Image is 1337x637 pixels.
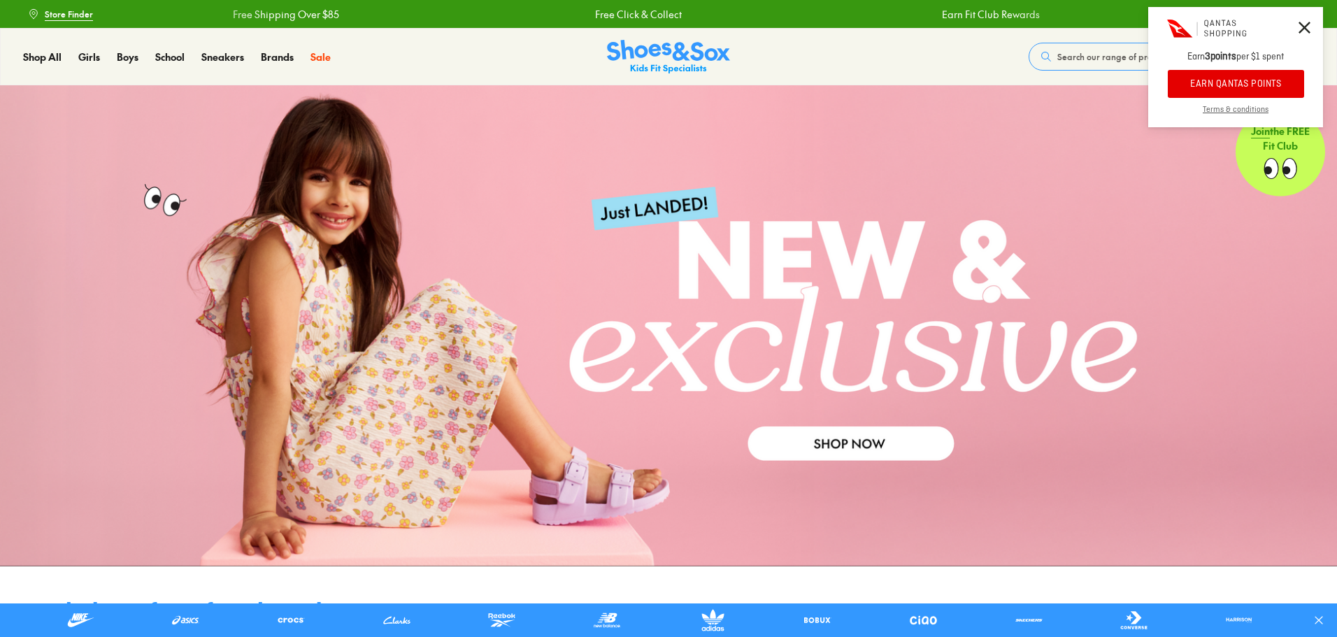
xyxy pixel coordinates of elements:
[23,50,62,64] a: Shop All
[1029,43,1230,71] button: Search our range of products
[1148,50,1323,70] p: Earn per $1 spent
[607,40,730,74] a: Shoes & Sox
[592,7,678,22] a: Free Click & Collect
[78,50,100,64] a: Girls
[28,1,93,27] a: Store Finder
[201,50,244,64] a: Sneakers
[1236,113,1325,164] p: the FREE Fit Club
[310,50,331,64] a: Sale
[1057,50,1173,63] span: Search our range of products
[155,50,185,64] a: School
[117,50,138,64] a: Boys
[45,8,93,20] span: Store Finder
[1205,50,1236,63] strong: 3 points
[229,7,336,22] a: Free Shipping Over $85
[1148,105,1323,127] a: Terms & conditions
[1236,85,1325,196] a: Jointhe FREE Fit Club
[938,7,1036,22] a: Earn Fit Club Rewards
[1251,124,1270,138] span: Join
[1189,1,1309,27] a: Book a FREE Expert Fitting
[261,50,294,64] a: Brands
[1168,70,1304,98] button: EARN QANTAS POINTS
[607,40,730,74] img: SNS_Logo_Responsive.svg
